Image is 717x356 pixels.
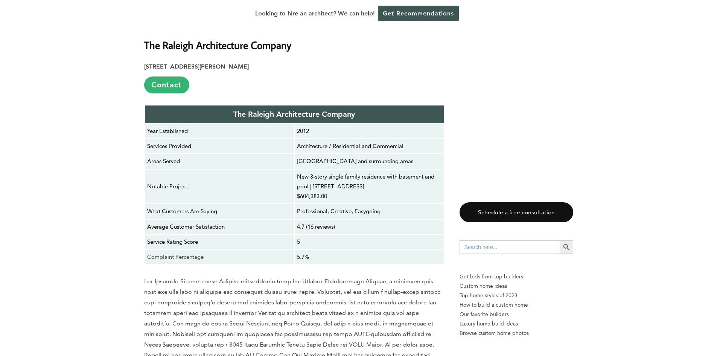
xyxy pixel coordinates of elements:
a: Contact [144,76,189,93]
p: Service Rating Score [147,237,292,247]
p: New 3-story single family residence with basement and pool | [STREET_ADDRESS] $604,383.00 [297,172,441,202]
p: Areas Served [147,156,292,166]
strong: The Raleigh Architecture Company [233,110,355,119]
a: Our favorite builders [460,310,573,319]
iframe: Drift Widget Chat Controller [572,302,708,347]
p: Average Customer Satisfaction [147,222,292,232]
a: Luxury home build ideas [460,319,573,328]
strong: The Raleigh Architecture Company [144,38,291,52]
a: Top home styles of 2023 [460,291,573,300]
p: What Customers Are Saying [147,206,292,216]
p: Year Established [147,126,292,136]
p: Complaint Percentage [147,252,292,262]
a: Schedule a free consultation [460,202,573,222]
input: Search here... [460,240,560,254]
a: How to build a custom home [460,300,573,310]
p: Services Provided [147,141,292,151]
p: Get bids from top builders [460,272,573,281]
p: [GEOGRAPHIC_DATA] and surrounding areas [297,156,441,166]
p: 5.7% [297,252,441,262]
p: 5 [297,237,441,247]
p: Professional, Creative, Easygoing [297,206,441,216]
strong: [STREET_ADDRESS][PERSON_NAME] [144,63,249,70]
svg: Search [562,243,571,251]
p: Notable Project [147,182,292,191]
p: Architecture / Residential and Commercial [297,141,441,151]
p: 4.7 (16 reviews) [297,222,441,232]
a: Browse custom home photos [460,328,573,338]
p: 2012 [297,126,441,136]
a: Custom home ideas [460,281,573,291]
a: Get Recommendations [378,6,459,21]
